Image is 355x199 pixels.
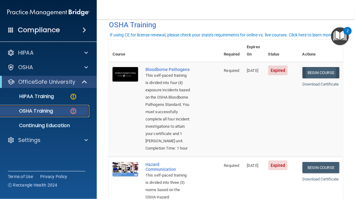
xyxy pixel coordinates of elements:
img: PMB logo [7,6,90,19]
th: Required [220,40,243,62]
p: OSHA Training [4,108,53,114]
p: HIPAA Training [4,93,54,99]
p: OfficeSafe University [18,78,75,86]
div: If using CE for license renewal, please check your state's requirements for online vs. live cours... [110,33,334,37]
a: Settings [7,137,88,144]
a: Hazard Communication [145,162,190,172]
iframe: Drift Widget Chat Controller [325,157,348,180]
th: Course [109,40,142,62]
span: Expired [268,160,288,170]
span: [DATE] [247,68,258,73]
a: OfficeSafe University [7,78,88,86]
h4: Compliance [18,26,60,34]
a: OSHA [7,64,88,71]
p: HIPAA [18,49,34,56]
a: Download Certificate [302,177,339,181]
th: Actions [299,40,343,62]
span: Expired [268,66,288,75]
a: Begin Course [302,67,339,78]
div: Completion Time: 1 hour [145,145,190,152]
img: danger-circle.6113f641.png [70,107,77,115]
span: Required [224,68,239,73]
a: Bloodborne Pathogens [145,67,190,72]
a: Privacy Policy [40,174,67,180]
th: Status [265,40,299,62]
p: Settings [18,137,41,144]
a: Download Certificate [302,82,339,86]
p: OSHA [18,64,33,71]
a: Begin Course [302,162,339,173]
img: warning-circle.0cc9ac19.png [70,93,77,100]
button: If using CE for license renewal, please check your state's requirements for online vs. live cours... [109,32,334,38]
div: This self-paced training is divided into four (4) exposure incidents based on the OSHA Bloodborne... [145,72,190,145]
h4: OSHA Training [109,21,343,29]
button: Open Resource Center, 2 new notifications [331,27,349,45]
p: Continuing Education [4,123,86,129]
span: Ⓒ Rectangle Health 2024 [8,182,57,188]
span: Required [224,163,239,168]
a: HIPAA [7,49,88,56]
div: 2 [347,31,349,39]
span: [DATE] [247,163,258,168]
th: Expires On [243,40,264,62]
a: Terms of Use [8,174,33,180]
